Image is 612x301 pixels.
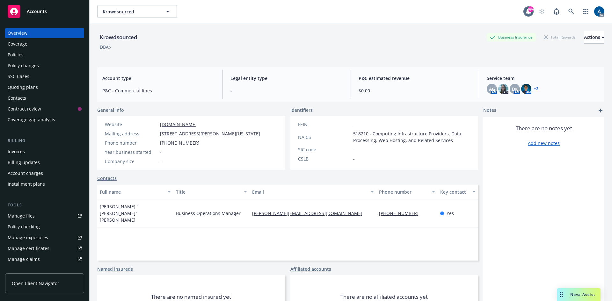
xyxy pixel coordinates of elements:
[8,233,48,243] div: Manage exposures
[521,84,531,94] img: photo
[8,157,40,168] div: Billing updates
[340,293,428,301] span: There are no affiliated accounts yet
[579,5,592,18] a: Switch app
[5,61,84,71] a: Policy changes
[512,86,518,92] span: DK
[535,5,548,18] a: Start snowing
[528,140,560,147] a: Add new notes
[8,265,38,275] div: Manage BORs
[376,184,437,199] button: Phone number
[97,107,124,113] span: General info
[5,243,84,254] a: Manage certificates
[298,134,351,140] div: NAICS
[359,75,471,82] span: P&C estimated revenue
[438,184,478,199] button: Key contact
[5,82,84,92] a: Quoting plans
[298,146,351,153] div: SIC code
[5,168,84,178] a: Account charges
[103,8,158,15] span: Krowdsourced
[584,31,604,43] div: Actions
[557,288,565,301] div: Drag to move
[160,121,197,127] a: [DOMAIN_NAME]
[250,184,376,199] button: Email
[160,130,260,137] span: [STREET_ADDRESS][PERSON_NAME][US_STATE]
[379,189,428,195] div: Phone number
[8,39,27,49] div: Coverage
[5,104,84,114] a: Contract review
[353,121,355,128] span: -
[353,130,471,144] span: 518210 - Computing Infrastructure Providers, Data Processing, Web Hosting, and Related Services
[8,28,27,38] div: Overview
[8,104,41,114] div: Contract review
[584,31,604,44] button: Actions
[5,93,84,103] a: Contacts
[353,146,355,153] span: -
[176,210,241,217] span: Business Operations Manager
[252,210,368,216] a: [PERSON_NAME][EMAIL_ADDRESS][DOMAIN_NAME]
[550,5,563,18] a: Report a Bug
[97,266,133,272] a: Named insureds
[565,5,578,18] a: Search
[102,75,215,82] span: Account type
[100,44,112,50] div: DBA: -
[5,39,84,49] a: Coverage
[105,130,157,137] div: Mailing address
[298,121,351,128] div: FEIN
[498,84,508,94] img: photo
[8,179,45,189] div: Installment plans
[105,140,157,146] div: Phone number
[5,138,84,144] div: Billing
[173,184,250,199] button: Title
[8,243,49,254] div: Manage certificates
[557,288,601,301] button: Nova Assist
[97,5,177,18] button: Krowdsourced
[27,9,47,14] span: Accounts
[8,168,43,178] div: Account charges
[594,6,604,17] img: photo
[160,140,200,146] span: [PHONE_NUMBER]
[5,50,84,60] a: Policies
[8,61,39,71] div: Policy changes
[8,82,38,92] div: Quoting plans
[298,155,351,162] div: CSLB
[353,155,355,162] span: -
[5,233,84,243] a: Manage exposures
[570,292,595,297] span: Nova Assist
[5,211,84,221] a: Manage files
[97,33,140,41] div: Krowdsourced
[105,121,157,128] div: Website
[483,107,496,114] span: Notes
[5,115,84,125] a: Coverage gap analysis
[8,211,35,221] div: Manage files
[8,115,55,125] div: Coverage gap analysis
[176,189,240,195] div: Title
[5,157,84,168] a: Billing updates
[290,266,331,272] a: Affiliated accounts
[534,87,538,91] a: +2
[5,147,84,157] a: Invoices
[379,210,424,216] a: [PHONE_NUMBER]
[8,71,29,82] div: SSC Cases
[440,189,469,195] div: Key contact
[12,280,59,287] span: Open Client Navigator
[160,158,162,165] span: -
[528,6,534,12] div: 99+
[487,75,599,82] span: Service team
[5,28,84,38] a: Overview
[151,293,231,301] span: There are no named insured yet
[290,107,313,113] span: Identifiers
[100,203,171,223] span: [PERSON_NAME] "[PERSON_NAME]" [PERSON_NAME]
[160,149,162,155] span: -
[8,222,40,232] div: Policy checking
[5,3,84,20] a: Accounts
[105,149,157,155] div: Year business started
[541,33,579,41] div: Total Rewards
[252,189,367,195] div: Email
[5,222,84,232] a: Policy checking
[5,71,84,82] a: SSC Cases
[8,147,25,157] div: Invoices
[8,50,24,60] div: Policies
[8,254,40,264] div: Manage claims
[8,93,26,103] div: Contacts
